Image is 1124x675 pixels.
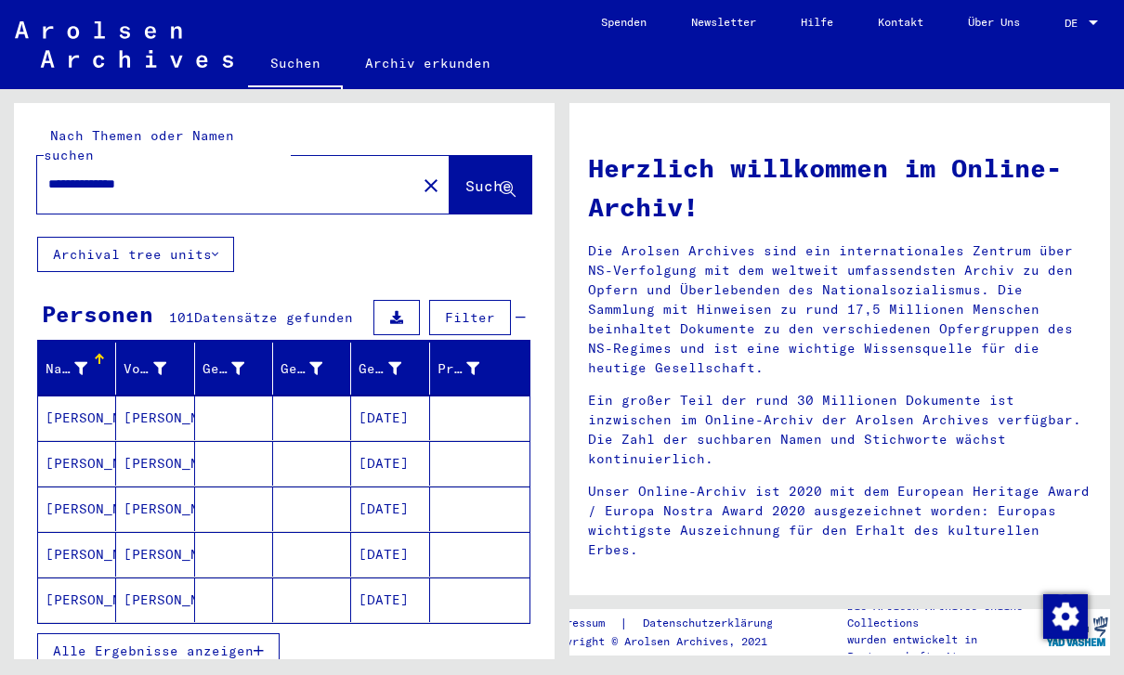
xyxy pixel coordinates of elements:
[46,359,87,379] div: Nachname
[124,359,165,379] div: Vorname
[465,176,512,195] span: Suche
[116,487,194,531] mat-cell: [PERSON_NAME]
[38,578,116,622] mat-cell: [PERSON_NAME]
[847,631,1043,665] p: wurden entwickelt in Partnerschaft mit
[351,441,429,486] mat-cell: [DATE]
[628,614,795,633] a: Datenschutzerklärung
[42,297,153,331] div: Personen
[546,614,620,633] a: Impressum
[116,396,194,440] mat-cell: [PERSON_NAME]
[38,487,116,531] mat-cell: [PERSON_NAME]
[124,354,193,383] div: Vorname
[38,343,116,395] mat-header-cell: Nachname
[37,237,234,272] button: Archival tree units
[546,633,795,650] p: Copyright © Arolsen Archives, 2021
[281,359,322,379] div: Geburt‏
[38,532,116,577] mat-cell: [PERSON_NAME]
[116,343,194,395] mat-header-cell: Vorname
[203,359,244,379] div: Geburtsname
[588,482,1091,560] p: Unser Online-Archiv ist 2020 mit dem European Heritage Award / Europa Nostra Award 2020 ausgezeic...
[438,354,507,383] div: Prisoner #
[351,396,429,440] mat-cell: [DATE]
[429,300,511,335] button: Filter
[38,396,116,440] mat-cell: [PERSON_NAME]
[116,441,194,486] mat-cell: [PERSON_NAME]
[450,156,531,214] button: Suche
[351,343,429,395] mat-header-cell: Geburtsdatum
[248,41,343,89] a: Suchen
[273,343,351,395] mat-header-cell: Geburt‏
[588,149,1091,227] h1: Herzlich willkommen im Online-Archiv!
[847,598,1043,631] p: Die Arolsen Archives Online-Collections
[351,487,429,531] mat-cell: [DATE]
[588,391,1091,469] p: Ein großer Teil der rund 30 Millionen Dokumente ist inzwischen im Online-Archiv der Arolsen Archi...
[359,359,400,379] div: Geburtsdatum
[281,354,350,383] div: Geburt‏
[412,166,450,203] button: Clear
[46,354,115,383] div: Nachname
[343,41,513,85] a: Archiv erkunden
[44,127,234,163] mat-label: Nach Themen oder Namen suchen
[588,241,1091,378] p: Die Arolsen Archives sind ein internationales Zentrum über NS-Verfolgung mit dem weltweit umfasse...
[116,578,194,622] mat-cell: [PERSON_NAME]
[1065,17,1085,30] span: DE
[53,643,254,659] span: Alle Ergebnisse anzeigen
[194,309,353,326] span: Datensätze gefunden
[195,343,273,395] mat-header-cell: Geburtsname
[438,359,479,379] div: Prisoner #
[38,441,116,486] mat-cell: [PERSON_NAME]
[420,175,442,197] mat-icon: close
[351,532,429,577] mat-cell: [DATE]
[430,343,529,395] mat-header-cell: Prisoner #
[169,309,194,326] span: 101
[351,578,429,622] mat-cell: [DATE]
[1043,594,1088,639] img: Zustimmung ändern
[15,21,233,68] img: Arolsen_neg.svg
[37,633,280,669] button: Alle Ergebnisse anzeigen
[546,614,795,633] div: |
[445,309,495,326] span: Filter
[359,354,428,383] div: Geburtsdatum
[116,532,194,577] mat-cell: [PERSON_NAME]
[203,354,272,383] div: Geburtsname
